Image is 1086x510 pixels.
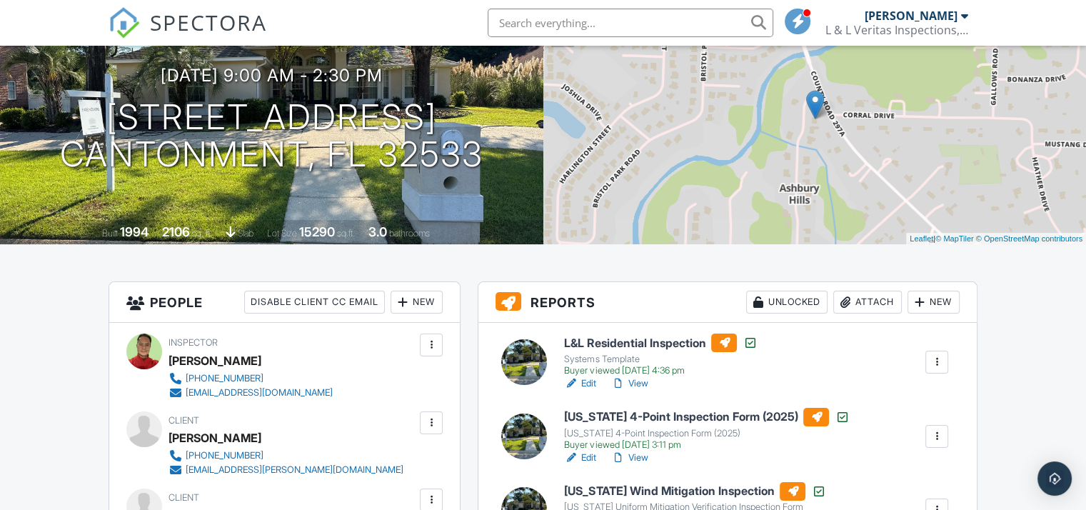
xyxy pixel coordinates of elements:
[186,387,333,399] div: [EMAIL_ADDRESS][DOMAIN_NAME]
[169,371,333,386] a: [PHONE_NUMBER]
[169,350,261,371] div: [PERSON_NAME]
[935,234,974,243] a: © MapTiler
[976,234,1082,243] a: © OpenStreetMap contributors
[564,451,596,465] a: Edit
[865,9,957,23] div: [PERSON_NAME]
[169,427,261,449] div: [PERSON_NAME]
[564,439,849,451] div: Buyer viewed [DATE] 3:11 pm
[564,408,849,426] h6: [US_STATE] 4-Point Inspection Form (2025)
[746,291,828,314] div: Unlocked
[337,228,355,239] span: sq.ft.
[564,365,757,376] div: Buyer viewed [DATE] 4:36 pm
[299,224,335,239] div: 15290
[1037,461,1072,496] div: Open Intercom Messenger
[192,228,212,239] span: sq. ft.
[564,334,757,376] a: L&L Residential Inspection Systems Template Buyer viewed [DATE] 4:36 pm
[120,224,149,239] div: 1994
[910,234,933,243] a: Leaflet
[267,228,297,239] span: Lot Size
[109,282,460,323] h3: People
[109,7,140,39] img: The Best Home Inspection Software - Spectora
[169,415,199,426] span: Client
[102,228,118,239] span: Built
[564,408,849,451] a: [US_STATE] 4-Point Inspection Form (2025) [US_STATE] 4-Point Inspection Form (2025) Buyer viewed ...
[169,463,403,477] a: [EMAIL_ADDRESS][PERSON_NAME][DOMAIN_NAME]
[488,9,773,37] input: Search everything...
[368,224,387,239] div: 3.0
[907,291,960,314] div: New
[169,337,218,348] span: Inspector
[60,99,483,174] h1: [STREET_ADDRESS] CANTONMENT, FL 32533
[564,376,596,391] a: Edit
[162,224,190,239] div: 2106
[169,449,403,463] a: [PHONE_NUMBER]
[564,482,825,501] h6: [US_STATE] Wind Mitigation Inspection
[478,282,977,323] h3: Reports
[109,19,267,49] a: SPECTORA
[825,23,968,37] div: L & L Veritas Inspections, LLC
[186,450,263,461] div: [PHONE_NUMBER]
[161,66,383,85] h3: [DATE] 9:00 am - 2:30 pm
[169,386,333,400] a: [EMAIL_ADDRESS][DOMAIN_NAME]
[833,291,902,314] div: Attach
[564,428,849,439] div: [US_STATE] 4-Point Inspection Form (2025)
[564,334,757,352] h6: L&L Residential Inspection
[169,492,199,503] span: Client
[389,228,430,239] span: bathrooms
[610,451,648,465] a: View
[244,291,385,314] div: Disable Client CC Email
[238,228,253,239] span: slab
[186,373,263,384] div: [PHONE_NUMBER]
[564,354,757,365] div: Systems Template
[906,233,1086,245] div: |
[186,464,403,476] div: [EMAIL_ADDRESS][PERSON_NAME][DOMAIN_NAME]
[150,7,267,37] span: SPECTORA
[391,291,443,314] div: New
[610,376,648,391] a: View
